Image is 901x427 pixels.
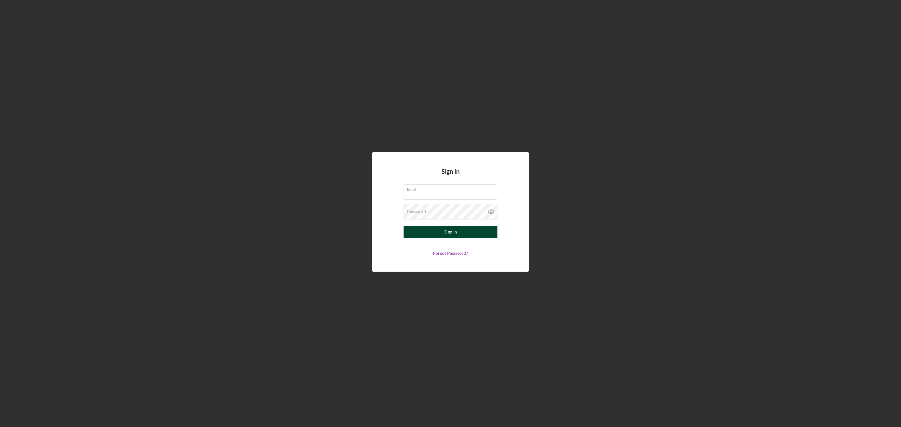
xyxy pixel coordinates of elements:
button: Sign In [404,226,497,238]
a: Forgot Password? [433,250,468,256]
label: Email [407,185,497,192]
h4: Sign In [441,168,460,184]
div: Sign In [444,226,457,238]
label: Password [407,209,426,214]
